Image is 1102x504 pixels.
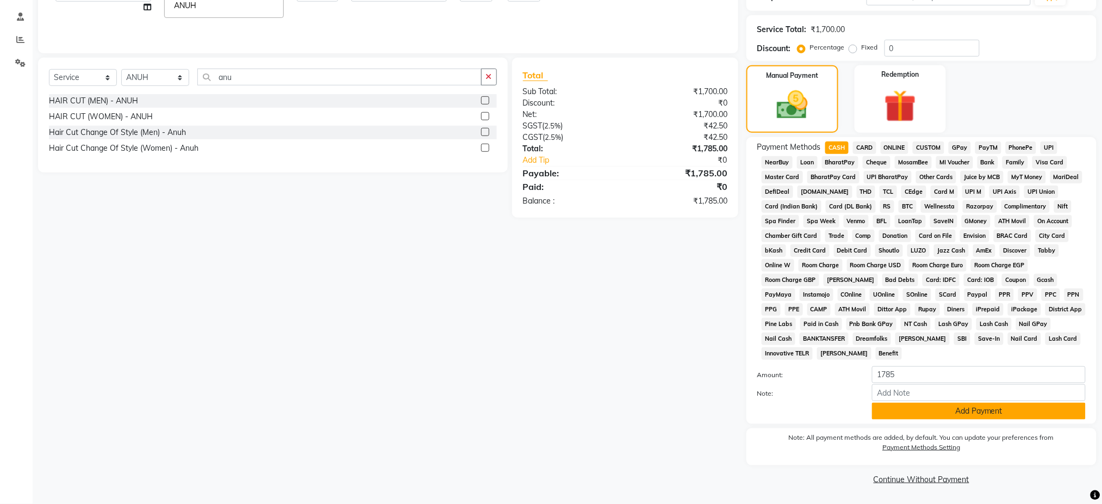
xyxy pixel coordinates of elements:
span: PPV [1018,288,1037,301]
span: BTC [899,200,917,213]
div: Service Total: [757,24,807,35]
span: [DOMAIN_NAME] [798,186,852,198]
div: Balance : [515,195,625,207]
div: ₹1,785.00 [625,167,736,180]
span: NT Cash [901,318,931,330]
span: UPI M [962,186,986,198]
div: ₹42.50 [625,132,736,143]
span: Nail GPay [1016,318,1051,330]
div: Hair Cut Change Of Style (Women) - Anuh [49,143,198,154]
span: SaveIN [930,215,957,228]
span: Wellnessta [921,200,958,213]
span: Nift [1054,200,1072,213]
span: Razorpay [963,200,997,213]
div: Hair Cut Change Of Style (Men) - Anuh [49,127,186,138]
span: Room Charge GBP [762,274,819,286]
img: _cash.svg [767,87,818,123]
span: Payment Methods [757,142,821,153]
span: MariDeal [1050,171,1083,183]
span: UPI Union [1024,186,1059,198]
span: RS [880,200,895,213]
span: Complimentary [1001,200,1050,213]
span: Room Charge EGP [971,259,1028,272]
span: Card (DL Bank) [826,200,876,213]
span: GPay [949,142,971,154]
label: Amount: [749,370,864,380]
span: MosamBee [895,156,932,169]
span: Discover [1000,244,1030,257]
div: ( ) [515,120,625,132]
span: MI Voucher [936,156,973,169]
div: ₹1,785.00 [625,143,736,155]
input: Search or Scan [197,69,482,85]
span: Tabby [1035,244,1059,257]
span: ATH Movil [835,303,870,316]
span: ONLINE [881,142,909,154]
span: Trade [825,230,848,242]
div: ₹0 [625,180,736,193]
span: SBI [954,333,970,345]
span: PayTM [975,142,1001,154]
div: Net: [515,109,625,120]
span: BharatPay Card [807,171,860,183]
span: Lash Card [1045,333,1081,345]
span: Venmo [844,215,869,228]
label: Fixed [862,42,878,52]
span: Room Charge [799,259,843,272]
span: NearBuy [762,156,793,169]
span: UPI BharatPay [864,171,912,183]
div: Paid: [515,180,625,193]
span: Pine Labs [762,318,796,330]
span: Chamber Gift Card [762,230,821,242]
span: COnline [838,288,866,301]
span: TCL [880,186,897,198]
div: ₹1,785.00 [625,195,736,207]
span: LUZO [907,244,930,257]
span: Card (Indian Bank) [762,200,821,213]
a: Continue Without Payment [749,474,1094,485]
a: Add Tip [515,155,644,166]
span: Total [523,70,548,81]
span: Lash GPay [935,318,972,330]
span: On Account [1034,215,1072,228]
span: Donation [879,230,911,242]
div: Discount: [515,97,625,109]
span: Save-In [975,333,1004,345]
span: Visa Card [1032,156,1067,169]
span: Spa Finder [762,215,799,228]
button: Add Payment [872,403,1086,420]
span: Bad Debts [882,274,919,286]
input: Add Note [872,384,1086,401]
div: Payable: [515,167,625,180]
span: BFL [873,215,891,228]
span: Diners [944,303,969,316]
span: Cheque [863,156,891,169]
span: UOnline [870,288,899,301]
span: LoanTap [895,215,926,228]
span: Instamojo [800,288,833,301]
span: 2.5% [545,121,561,130]
span: Family [1003,156,1028,169]
span: Credit Card [790,244,830,257]
span: GMoney [962,215,991,228]
span: Comp [852,230,875,242]
span: CASH [825,142,849,154]
span: Room Charge USD [847,259,905,272]
label: Percentage [810,42,845,52]
div: ₹1,700.00 [625,86,736,97]
span: SCard [936,288,960,301]
span: CAMP [807,303,831,316]
span: Benefit [876,347,902,360]
span: bKash [762,244,786,257]
span: Debit Card [834,244,871,257]
span: Shoutlo [875,244,903,257]
span: Envision [960,230,989,242]
span: City Card [1036,230,1069,242]
span: Juice by MCB [961,171,1004,183]
span: CUSTOM [913,142,944,154]
span: 2.5% [545,133,562,142]
span: Bank [978,156,999,169]
span: Innovative TELR [762,347,813,360]
span: THD [857,186,876,198]
div: HAIR CUT (MEN) - ANUH [49,95,138,107]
